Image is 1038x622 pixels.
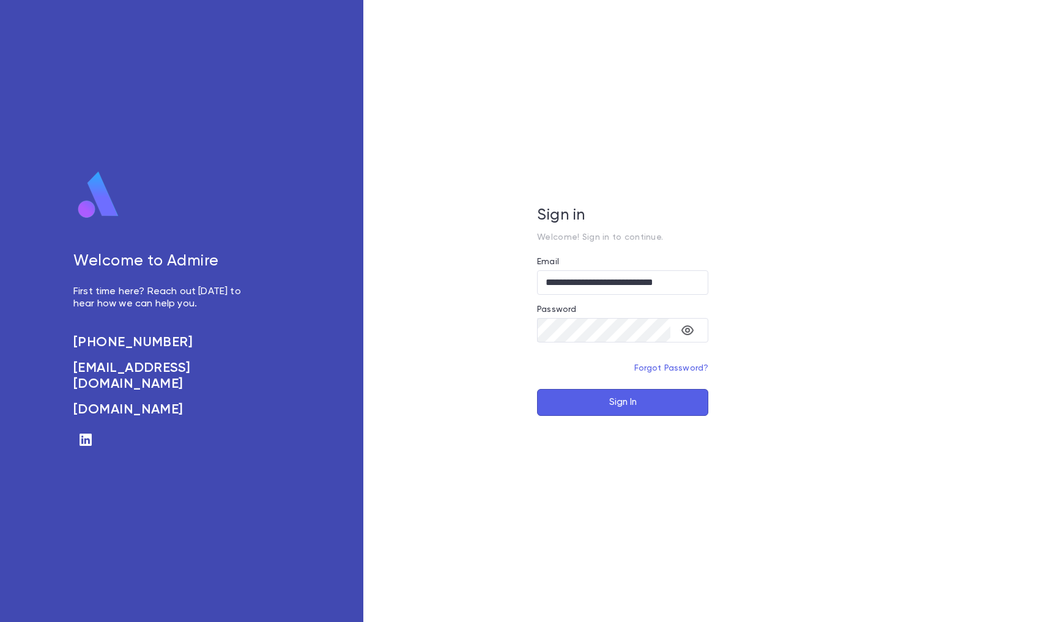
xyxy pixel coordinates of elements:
h5: Sign in [537,207,708,225]
p: Welcome! Sign in to continue. [537,232,708,242]
p: First time here? Reach out [DATE] to hear how we can help you. [73,286,254,310]
a: [PHONE_NUMBER] [73,335,254,350]
a: [DOMAIN_NAME] [73,402,254,418]
img: logo [73,171,124,220]
button: toggle password visibility [675,318,700,342]
button: Sign In [537,389,708,416]
a: Forgot Password? [634,364,709,372]
h5: Welcome to Admire [73,253,254,271]
label: Password [537,305,576,314]
a: [EMAIL_ADDRESS][DOMAIN_NAME] [73,360,254,392]
label: Email [537,257,559,267]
